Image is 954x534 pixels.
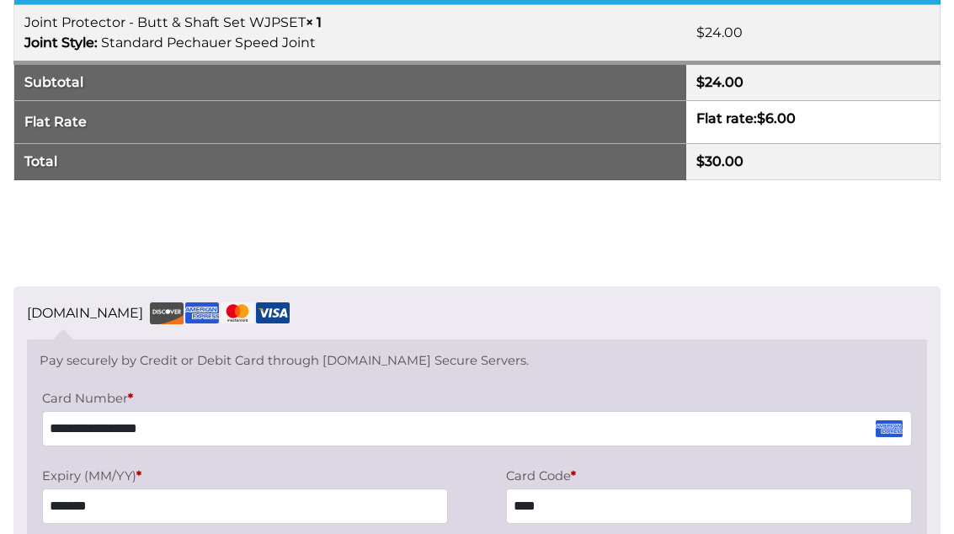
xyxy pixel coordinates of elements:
img: amex [185,302,219,323]
bdi: 24.00 [696,24,743,40]
p: Pay securely by Credit or Debit Card through [DOMAIN_NAME] Secure Servers. [40,351,915,370]
label: Card Number [42,387,913,411]
label: [DOMAIN_NAME] [27,300,290,327]
span: $ [696,153,705,169]
bdi: 30.00 [696,153,743,169]
iframe: reCAPTCHA [13,200,269,266]
span: $ [696,74,705,90]
label: Expiry (MM/YY) [42,464,449,489]
th: Flat Rate [14,101,687,144]
p: Standard Pechauer Speed Joint [24,33,676,53]
img: discover [150,302,184,324]
span: $ [757,110,765,126]
bdi: 6.00 [757,110,796,126]
label: Flat rate: [696,110,796,126]
strong: × 1 [306,14,322,30]
th: Subtotal [14,63,687,101]
label: Card Code [506,464,913,489]
td: Joint Protector - Butt & Shaft Set WJPSET [14,5,687,63]
bdi: 24.00 [696,74,743,90]
img: visa [256,302,290,323]
th: Total [14,144,687,180]
span: $ [696,24,705,40]
dt: Joint Style: [24,33,98,53]
img: mastercard [221,302,254,323]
